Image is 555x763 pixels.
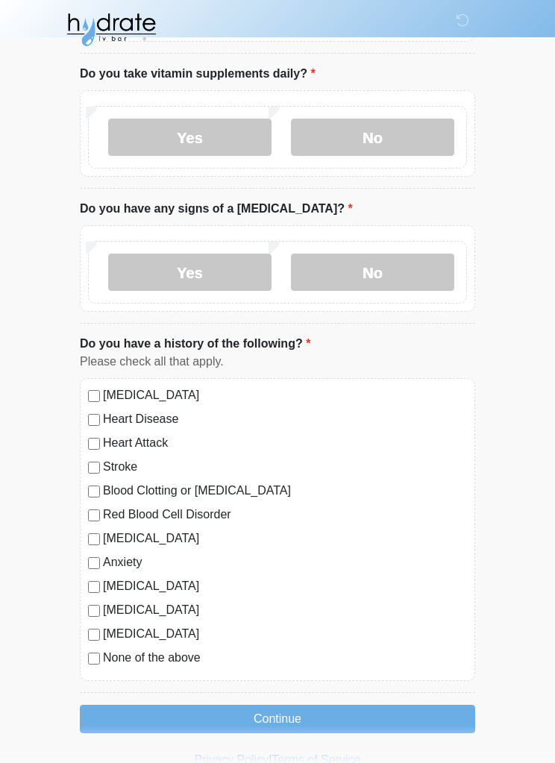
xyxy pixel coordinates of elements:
label: Do you take vitamin supplements daily? [80,66,316,84]
label: Red Blood Cell Disorder [103,506,467,524]
label: [MEDICAL_DATA] [103,530,467,548]
label: Heart Disease [103,411,467,429]
input: Red Blood Cell Disorder [88,510,100,522]
input: Blood Clotting or [MEDICAL_DATA] [88,486,100,498]
label: No [291,254,454,292]
label: Anxiety [103,554,467,572]
input: [MEDICAL_DATA] [88,391,100,403]
input: Heart Attack [88,439,100,450]
label: No [291,119,454,157]
input: None of the above [88,653,100,665]
label: Do you have any signs of a [MEDICAL_DATA]? [80,201,353,219]
label: None of the above [103,650,467,668]
label: Blood Clotting or [MEDICAL_DATA] [103,483,467,500]
label: [MEDICAL_DATA] [103,578,467,596]
label: [MEDICAL_DATA] [103,626,467,644]
input: Heart Disease [88,415,100,427]
input: Anxiety [88,558,100,570]
label: Heart Attack [103,435,467,453]
input: [MEDICAL_DATA] [88,629,100,641]
label: [MEDICAL_DATA] [103,387,467,405]
input: [MEDICAL_DATA] [88,606,100,618]
input: Stroke [88,462,100,474]
input: [MEDICAL_DATA] [88,534,100,546]
label: Do you have a history of the following? [80,336,310,354]
label: Yes [108,119,272,157]
div: Please check all that apply. [80,354,475,371]
button: Continue [80,706,475,734]
img: Hydrate IV Bar - Glendale Logo [65,11,157,48]
label: Yes [108,254,272,292]
label: [MEDICAL_DATA] [103,602,467,620]
input: [MEDICAL_DATA] [88,582,100,594]
label: Stroke [103,459,467,477]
